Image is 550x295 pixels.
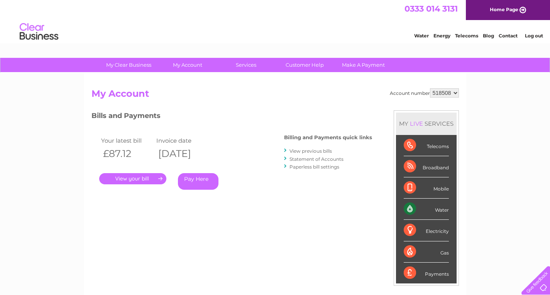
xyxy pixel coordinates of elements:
a: My Clear Business [97,58,161,72]
th: £87.12 [99,146,155,162]
div: LIVE [408,120,425,127]
a: Water [414,33,429,39]
a: Energy [433,33,450,39]
div: Payments [404,263,449,283]
div: Mobile [404,177,449,199]
div: Broadband [404,156,449,177]
a: My Account [156,58,219,72]
a: Contact [499,33,518,39]
a: Paperless bill settings [289,164,339,170]
a: Blog [483,33,494,39]
td: Your latest bill [99,135,155,146]
div: Clear Business is a trading name of Verastar Limited (registered in [GEOGRAPHIC_DATA] No. 3667643... [93,4,458,37]
h3: Bills and Payments [91,110,372,124]
a: Statement of Accounts [289,156,344,162]
div: Account number [390,88,459,98]
h2: My Account [91,88,459,103]
a: Telecoms [455,33,478,39]
div: Electricity [404,220,449,241]
div: Water [404,199,449,220]
td: Invoice date [154,135,210,146]
a: Services [214,58,278,72]
a: Make A Payment [332,58,395,72]
a: Log out [525,33,543,39]
img: logo.png [19,20,59,44]
a: Pay Here [178,173,218,190]
div: Gas [404,241,449,263]
a: 0333 014 3131 [404,4,458,13]
a: Customer Help [273,58,337,72]
div: Telecoms [404,135,449,156]
h4: Billing and Payments quick links [284,135,372,140]
a: View previous bills [289,148,332,154]
div: MY SERVICES [396,113,457,135]
a: . [99,173,166,184]
th: [DATE] [154,146,210,162]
